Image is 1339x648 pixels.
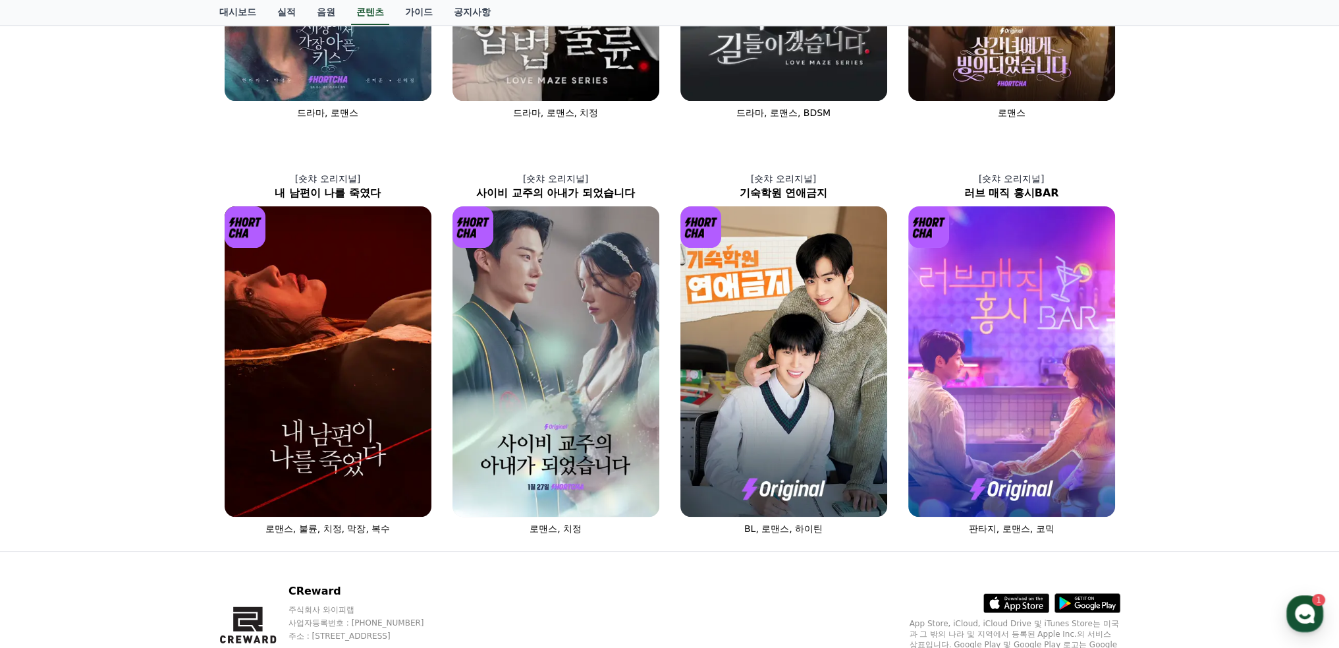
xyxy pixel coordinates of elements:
[214,172,442,185] p: [숏챠 오리지널]
[442,162,670,546] a: [숏챠 오리지널] 사이비 교주의 아내가 되었습니다 사이비 교주의 아내가 되었습니다 [object Object] Logo 로맨스, 치정
[4,418,87,451] a: 홈
[898,185,1126,201] h2: 러브 매직 홍시BAR
[736,107,831,118] span: 드라마, 로맨스, BDSM
[452,206,659,517] img: 사이비 교주의 아내가 되었습니다
[670,162,898,546] a: [숏챠 오리지널] 기숙학원 연애금지 기숙학원 연애금지 [object Object] Logo BL, 로맨스, 하이틴
[225,206,266,248] img: [object Object] Logo
[41,438,49,448] span: 홈
[214,162,442,546] a: [숏챠 오리지널] 내 남편이 나를 죽였다 내 남편이 나를 죽였다 [object Object] Logo 로맨스, 불륜, 치정, 막장, 복수
[513,107,599,118] span: 드라마, 로맨스, 치정
[214,185,442,201] h2: 내 남편이 나를 죽였다
[744,523,823,534] span: BL, 로맨스, 하이틴
[265,523,391,534] span: 로맨스, 불륜, 치정, 막장, 복수
[670,172,898,185] p: [숏챠 오리지널]
[908,206,950,248] img: [object Object] Logo
[170,418,253,451] a: 설정
[134,417,138,428] span: 1
[288,604,449,615] p: 주식회사 와이피랩
[225,206,431,517] img: 내 남편이 나를 죽였다
[680,206,722,248] img: [object Object] Logo
[908,206,1115,517] img: 러브 매직 홍시BAR
[998,107,1025,118] span: 로맨스
[442,172,670,185] p: [숏챠 오리지널]
[670,185,898,201] h2: 기숙학원 연애금지
[288,618,449,628] p: 사업자등록번호 : [PHONE_NUMBER]
[288,631,449,641] p: 주소 : [STREET_ADDRESS]
[530,523,582,534] span: 로맨스, 치정
[121,438,136,449] span: 대화
[87,418,170,451] a: 1대화
[204,438,219,448] span: 설정
[898,162,1126,546] a: [숏챠 오리지널] 러브 매직 홍시BAR 러브 매직 홍시BAR [object Object] Logo 판타지, 로맨스, 코믹
[297,107,358,118] span: 드라마, 로맨스
[452,206,494,248] img: [object Object] Logo
[898,172,1126,185] p: [숏챠 오리지널]
[969,523,1054,534] span: 판타지, 로맨스, 코믹
[442,185,670,201] h2: 사이비 교주의 아내가 되었습니다
[288,583,449,599] p: CReward
[680,206,887,517] img: 기숙학원 연애금지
